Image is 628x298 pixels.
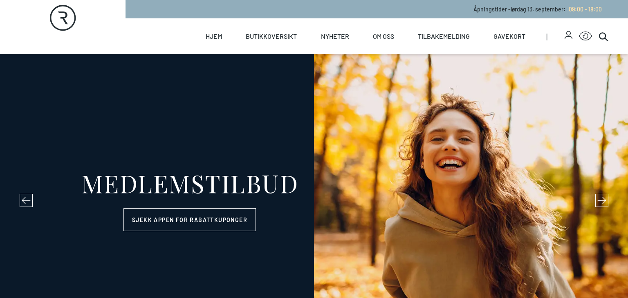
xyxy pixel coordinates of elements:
[81,171,298,195] div: MEDLEMSTILBUD
[565,6,602,13] a: 09:00 - 18:00
[206,18,222,54] a: Hjem
[321,18,349,54] a: Nyheter
[546,18,565,54] span: |
[493,18,525,54] a: Gavekort
[569,6,602,13] span: 09:00 - 18:00
[123,208,256,231] a: Sjekk appen for rabattkuponger
[246,18,297,54] a: Butikkoversikt
[473,5,602,13] p: Åpningstider - lørdag 13. september :
[418,18,470,54] a: Tilbakemelding
[373,18,394,54] a: Om oss
[579,30,592,43] button: Open Accessibility Menu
